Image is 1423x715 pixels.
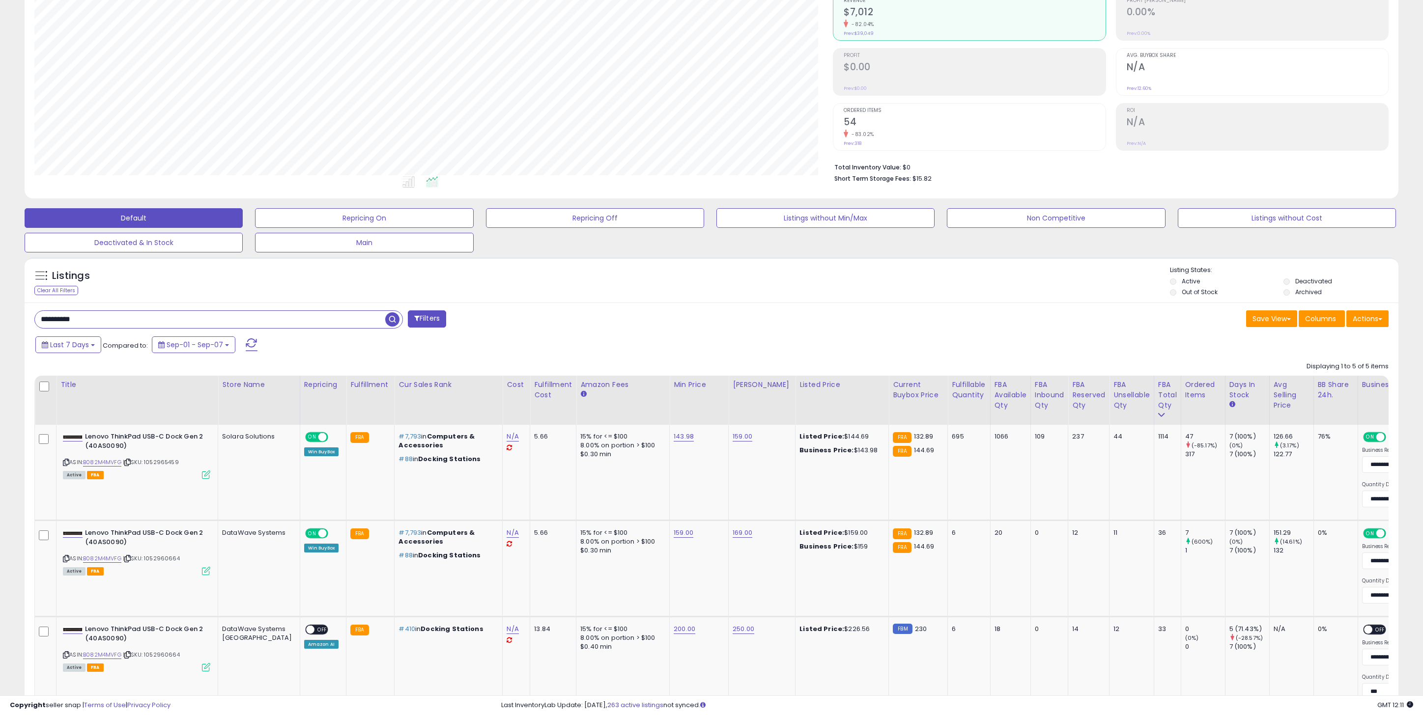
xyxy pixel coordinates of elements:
div: Fulfillable Quantity [952,380,986,400]
button: Repricing On [255,208,473,228]
small: (0%) [1229,538,1243,546]
b: Lenovo ThinkPad USB-C Dock Gen 2 (40AS0090) [85,528,204,549]
b: Lenovo ThinkPad USB-C Dock Gen 2 (40AS0090) [85,432,204,453]
div: 1114 [1158,432,1173,441]
div: 47 [1185,432,1225,441]
p: in [398,432,495,450]
div: ASIN: [63,625,210,670]
label: Out of Stock [1182,288,1218,296]
small: FBA [893,528,911,539]
button: Non Competitive [947,208,1165,228]
div: [PERSON_NAME] [733,380,791,390]
h2: $7,012 [844,6,1105,20]
div: 317 [1185,450,1225,459]
span: 144.69 [914,542,935,551]
div: 8.00% on portion > $100 [580,537,662,546]
div: seller snap | | [10,701,171,710]
div: 126.66 [1274,432,1313,441]
p: in [398,528,495,546]
span: FBA [87,567,104,576]
div: 15% for <= $100 [580,625,662,633]
small: (600%) [1192,538,1213,546]
a: 200.00 [674,624,695,634]
span: #88 [398,550,412,560]
small: FBA [893,432,911,443]
small: FBA [350,432,369,443]
img: 21QKqIB33BL._SL40_.jpg [63,626,83,633]
a: N/A [507,432,518,441]
div: Store Name [222,380,296,390]
b: Business Price: [799,542,854,551]
img: 21QKqIB33BL._SL40_.jpg [63,530,83,537]
span: OFF [326,433,342,441]
div: $144.69 [799,432,881,441]
span: Docking Stations [418,454,481,464]
span: OFF [326,529,342,538]
span: All listings currently available for purchase on Amazon [63,471,85,479]
span: Sep-01 - Sep-07 [167,340,223,350]
p: in [398,455,495,464]
label: Archived [1295,288,1322,296]
small: FBA [350,528,369,539]
div: 237 [1072,432,1102,441]
div: 0 [1185,642,1225,651]
li: $0 [834,161,1381,172]
div: $159 [799,542,881,551]
small: (3.17%) [1280,441,1299,449]
button: Sep-01 - Sep-07 [152,336,235,353]
button: Last 7 Days [35,336,101,353]
small: Prev: $0.00 [844,85,867,91]
label: Deactivated [1295,277,1332,285]
small: Prev: N/A [1127,140,1146,146]
div: 6 [952,528,982,537]
span: OFF [1384,529,1400,538]
div: $143.98 [799,446,881,455]
span: 144.69 [914,445,935,455]
a: 169.00 [733,528,752,538]
div: Amazon AI [304,640,339,649]
div: ASIN: [63,528,210,574]
h2: N/A [1127,61,1388,75]
div: 1066 [995,432,1023,441]
span: Docking Stations [418,550,481,560]
small: FBA [893,542,911,553]
span: Profit [844,53,1105,58]
span: ON [1364,433,1376,441]
div: Win BuyBox [304,544,339,552]
h2: N/A [1127,116,1388,130]
button: Filters [408,310,446,328]
div: 151.29 [1274,528,1313,537]
div: 12 [1072,528,1102,537]
span: | SKU: 1052960664 [123,651,180,659]
span: OFF [1384,433,1400,441]
p: Listing States: [1170,266,1398,275]
div: 6 [952,625,982,633]
span: | SKU: 1052965459 [123,458,179,466]
h2: $0.00 [844,61,1105,75]
small: -82.04% [848,21,874,28]
span: | SKU: 1052960664 [123,554,180,562]
span: 132.89 [914,432,934,441]
div: Ordered Items [1185,380,1221,400]
a: Terms of Use [84,700,126,710]
div: 0 [1185,625,1225,633]
small: (-28.57%) [1236,634,1263,642]
button: Main [255,233,473,252]
small: (-85.17%) [1192,441,1217,449]
span: Avg. Buybox Share [1127,53,1388,58]
small: Prev: 12.60% [1127,85,1151,91]
button: Listings without Min/Max [716,208,935,228]
small: Prev: $39,049 [844,30,874,36]
div: $226.56 [799,625,881,633]
div: 11 [1113,528,1146,537]
p: in [398,625,495,633]
div: FBA Total Qty [1158,380,1177,411]
div: Fulfillment Cost [534,380,572,400]
div: 7 (100%) [1229,432,1269,441]
label: Active [1182,277,1200,285]
img: 21QKqIB33BL._SL40_.jpg [63,434,83,440]
div: 7 [1185,528,1225,537]
small: (0%) [1185,634,1199,642]
div: $0.40 min [580,642,662,651]
div: $0.30 min [580,450,662,459]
